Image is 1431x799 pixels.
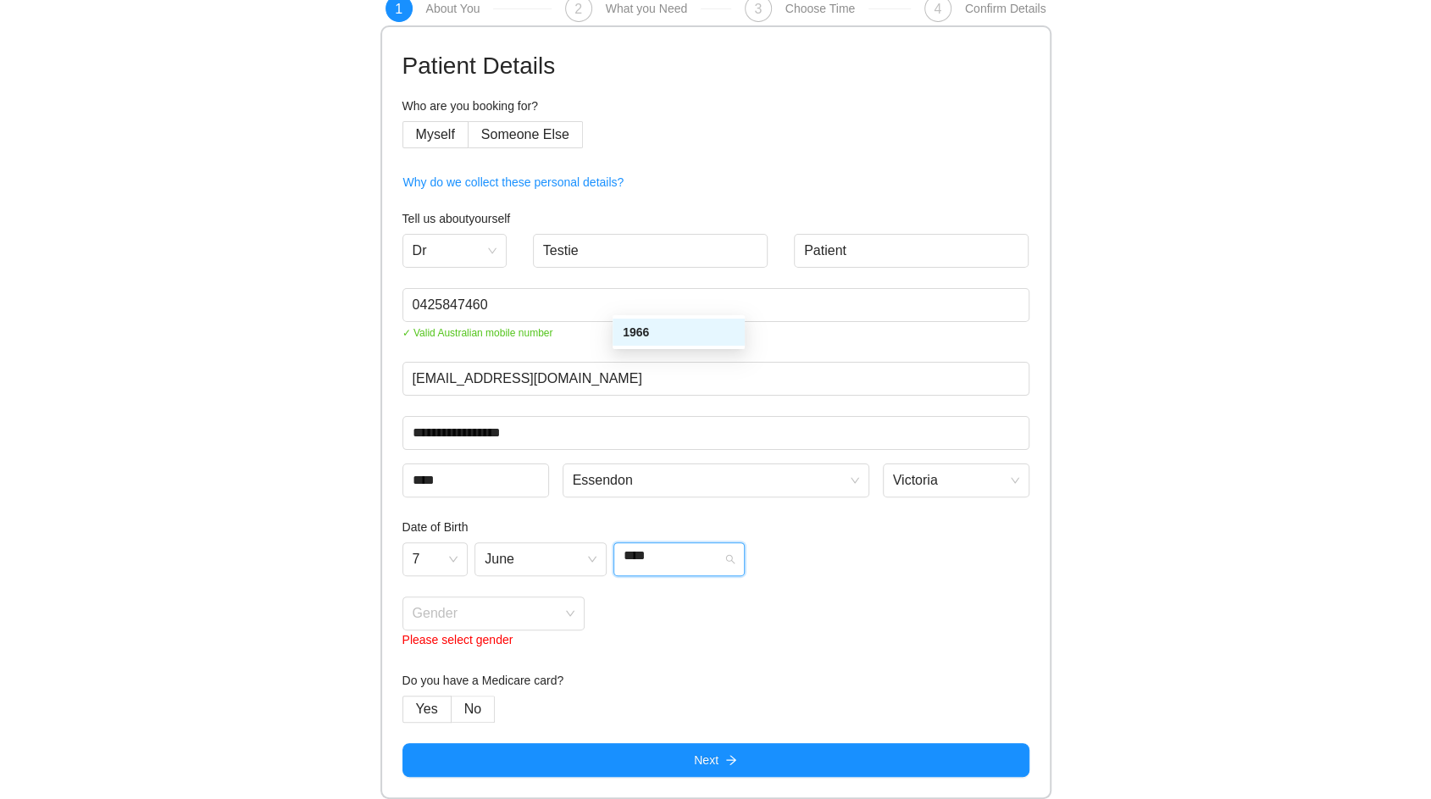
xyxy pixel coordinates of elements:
[934,2,941,16] span: 4
[413,547,458,572] span: 7
[613,319,745,346] div: 1966
[402,518,1029,536] h4: Date of Birth
[794,234,1029,268] input: Last Name
[573,468,859,493] span: Essendon
[402,209,1029,228] h4: Tell us about yourself
[402,169,625,196] button: Why do we collect these personal details?
[395,2,402,16] span: 1
[725,754,737,768] span: arrow-right
[402,630,585,649] div: Please select gender
[694,751,718,769] span: Next
[965,2,1046,15] div: Confirm Details
[785,2,855,15] div: Choose Time
[416,702,438,716] span: Yes
[893,468,1019,493] span: Victoria
[413,238,496,264] span: Dr
[481,127,569,141] span: Someone Else
[574,2,582,16] span: 2
[606,2,688,15] div: What you Need
[402,325,1029,341] span: ✓ Valid Australian mobile number
[623,323,735,341] div: 1966
[464,702,481,716] span: No
[402,288,1029,322] input: Phone Number
[754,2,762,16] span: 3
[402,97,1029,115] h4: Who are you booking for?
[402,362,1029,396] input: Email
[402,671,1029,690] h4: Do you have a Medicare card?
[485,547,596,572] span: June
[402,47,1029,85] h1: Patient Details
[416,127,455,141] span: Myself
[402,743,1029,777] button: Nextarrow-right
[403,173,624,191] span: Why do we collect these personal details?
[426,2,480,15] div: About You
[533,234,768,268] input: First Name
